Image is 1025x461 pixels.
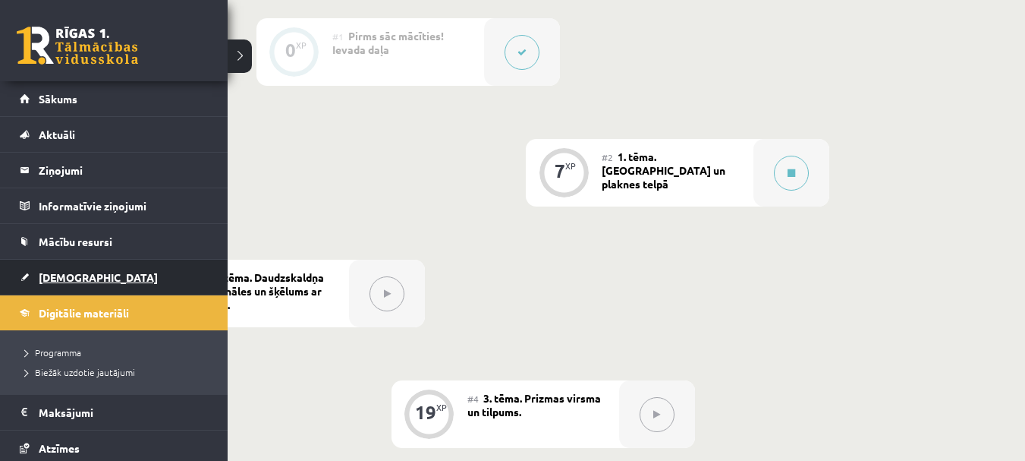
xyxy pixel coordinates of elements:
a: Mācību resursi [20,224,209,259]
div: XP [565,162,576,170]
a: Maksājumi [20,395,209,430]
a: Biežāk uzdotie jautājumi [19,365,212,379]
div: XP [436,403,447,412]
a: Informatīvie ziņojumi [20,188,209,223]
span: 2. tēma. Daudzskaldņa diagonāles un šķēlums ar plakni. [197,270,324,311]
span: #4 [467,393,479,405]
span: Digitālie materiāli [39,306,129,320]
span: Aktuāli [39,128,75,141]
a: Programma [19,346,212,359]
span: Sākums [39,92,77,106]
span: Mācību resursi [39,235,112,248]
legend: Informatīvie ziņojumi [39,188,209,223]
span: 3. tēma. Prizmas virsma un tilpums. [467,391,601,418]
a: Ziņojumi [20,153,209,188]
span: Programma [19,346,81,358]
div: 7 [555,164,565,178]
div: 0 [285,43,296,57]
span: Biežāk uzdotie jautājumi [19,366,135,378]
legend: Maksājumi [39,395,209,430]
span: 1. tēma. [GEOGRAPHIC_DATA] un plaknes telpā [602,150,725,191]
span: Atzīmes [39,441,80,455]
legend: Ziņojumi [39,153,209,188]
div: XP [296,41,307,49]
a: [DEMOGRAPHIC_DATA] [20,260,209,295]
span: #2 [602,151,613,163]
div: 19 [415,406,436,419]
span: #1 [332,30,344,43]
span: [DEMOGRAPHIC_DATA] [39,270,158,284]
a: Digitālie materiāli [20,295,209,330]
a: Rīgas 1. Tālmācības vidusskola [17,27,138,65]
span: Pirms sāc mācīties! Ievada daļa [332,29,444,56]
a: Aktuāli [20,117,209,152]
a: Sākums [20,81,209,116]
